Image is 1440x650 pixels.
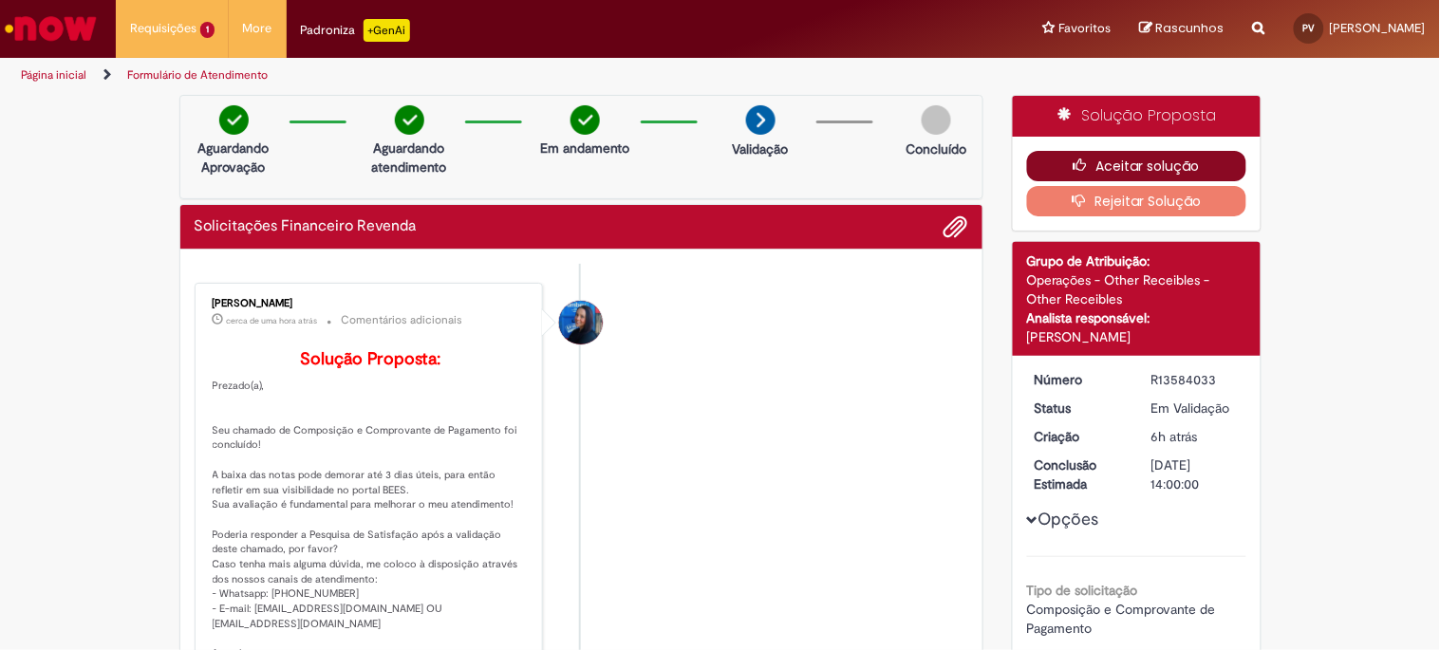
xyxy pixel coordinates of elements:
[1027,582,1138,599] b: Tipo de solicitação
[1013,96,1261,137] div: Solução Proposta
[200,22,215,38] span: 1
[1027,151,1246,181] button: Aceitar solução
[1020,427,1137,446] dt: Criação
[364,139,456,176] p: Aguardando atendimento
[944,214,968,239] button: Adicionar anexos
[1151,455,1240,493] div: [DATE] 14:00:00
[906,139,966,158] p: Concluído
[1027,601,1220,637] span: Composição e Comprovante de Pagamento
[364,19,410,42] p: +GenAi
[1151,370,1240,389] div: R13584033
[1020,399,1137,418] dt: Status
[127,67,268,83] a: Formulário de Atendimento
[227,315,318,326] span: cerca de uma hora atrás
[1303,22,1316,34] span: PV
[1151,399,1240,418] div: Em Validação
[746,105,776,135] img: arrow-next.png
[219,105,249,135] img: check-circle-green.png
[2,9,100,47] img: ServiceNow
[21,67,86,83] a: Página inicial
[1027,327,1246,346] div: [PERSON_NAME]
[1156,19,1225,37] span: Rascunhos
[1140,20,1225,38] a: Rascunhos
[570,105,600,135] img: check-circle-green.png
[1151,427,1240,446] div: 01/10/2025 07:34:23
[1020,370,1137,389] dt: Número
[1151,428,1198,445] span: 6h atrás
[1027,186,1246,216] button: Rejeitar Solução
[1151,428,1198,445] time: 01/10/2025 07:34:23
[342,312,463,328] small: Comentários adicionais
[1059,19,1112,38] span: Favoritos
[130,19,196,38] span: Requisições
[300,348,440,370] b: Solução Proposta:
[301,19,410,42] div: Padroniza
[733,139,789,158] p: Validação
[1330,20,1426,36] span: [PERSON_NAME]
[1027,308,1246,327] div: Analista responsável:
[1027,270,1246,308] div: Operações - Other Receibles - Other Receibles
[213,298,529,309] div: [PERSON_NAME]
[1020,455,1137,493] dt: Conclusão Estimada
[195,218,417,235] h2: Solicitações Financeiro Revenda Histórico de tíquete
[540,139,629,158] p: Em andamento
[922,105,951,135] img: img-circle-grey.png
[227,315,318,326] time: 01/10/2025 12:38:23
[243,19,272,38] span: More
[14,58,945,93] ul: Trilhas de página
[1027,251,1246,270] div: Grupo de Atribuição:
[188,139,280,176] p: Aguardando Aprovação
[559,301,603,344] div: Luana Albuquerque
[395,105,424,135] img: check-circle-green.png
